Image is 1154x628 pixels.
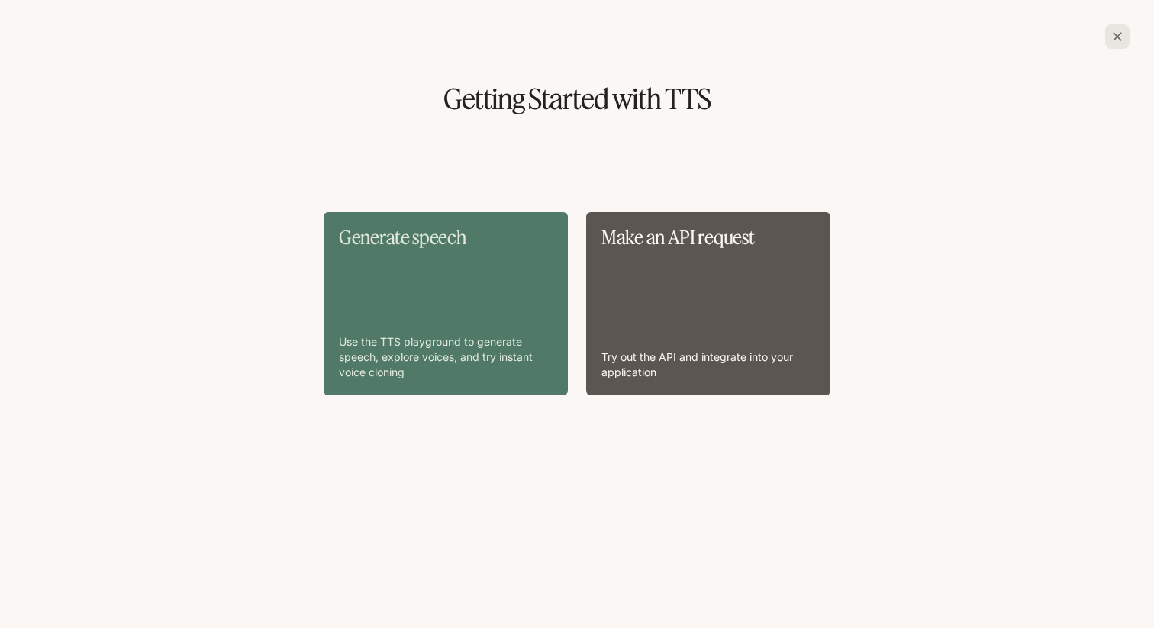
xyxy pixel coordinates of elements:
a: Make an API requestTry out the API and integrate into your application [586,212,830,395]
p: Make an API request [601,227,815,247]
h1: Getting Started with TTS [24,85,1130,113]
a: Generate speechUse the TTS playground to generate speech, explore voices, and try instant voice c... [324,212,568,395]
p: Try out the API and integrate into your application [601,349,815,380]
p: Use the TTS playground to generate speech, explore voices, and try instant voice cloning [339,334,553,380]
p: Generate speech [339,227,553,247]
